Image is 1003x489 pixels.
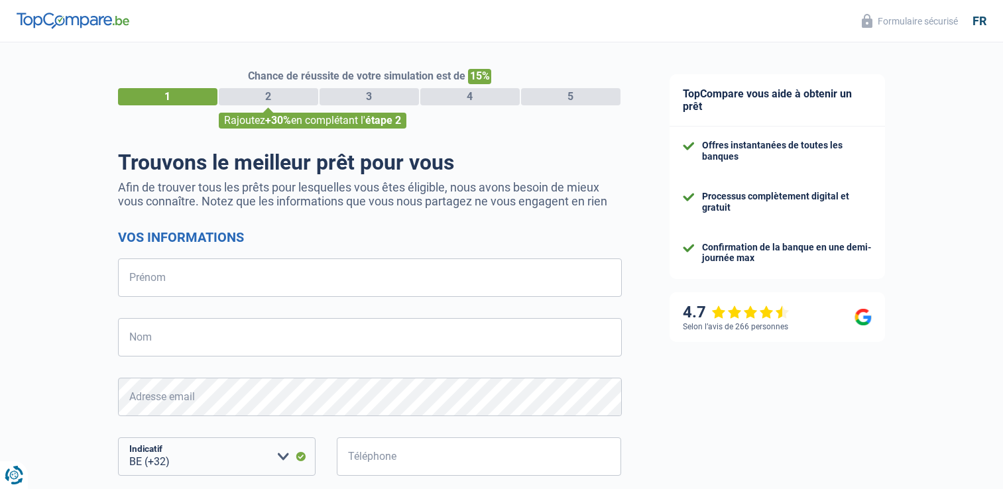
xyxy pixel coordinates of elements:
div: 1 [118,88,217,105]
div: Rajoutez en complétant l' [219,113,406,129]
div: 5 [521,88,620,105]
div: 3 [320,88,419,105]
img: TopCompare Logo [17,13,129,28]
span: +30% [265,114,291,127]
div: Confirmation de la banque en une demi-journée max [702,242,872,264]
input: 401020304 [337,437,622,476]
div: Selon l’avis de 266 personnes [683,322,788,331]
h2: Vos informations [118,229,622,245]
div: TopCompare vous aide à obtenir un prêt [670,74,885,127]
div: Processus complètement digital et gratuit [702,191,872,213]
button: Formulaire sécurisé [854,10,966,32]
div: fr [973,14,986,28]
p: Afin de trouver tous les prêts pour lesquelles vous êtes éligible, nous avons besoin de mieux vou... [118,180,622,208]
div: 4.7 [683,303,790,322]
span: Chance de réussite de votre simulation est de [248,70,465,82]
div: Offres instantanées de toutes les banques [702,140,872,162]
div: 2 [219,88,318,105]
span: étape 2 [365,114,401,127]
span: 15% [468,69,491,84]
h1: Trouvons le meilleur prêt pour vous [118,150,622,175]
div: 4 [420,88,520,105]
